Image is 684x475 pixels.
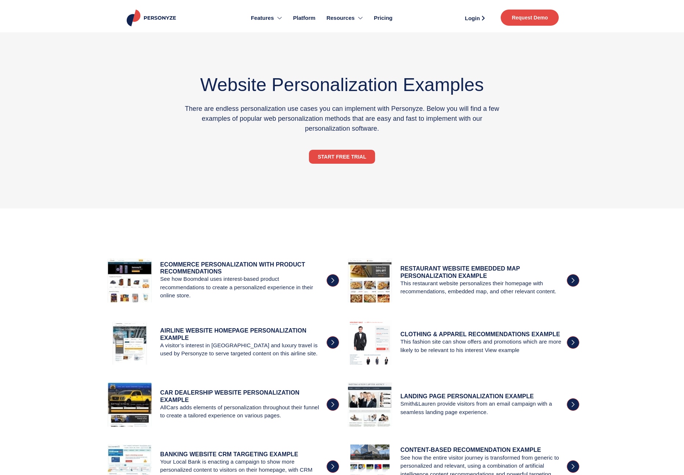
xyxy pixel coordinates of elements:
img: car dealership WEBSITE PERSONALIZATION EXAMPLE [108,382,152,427]
h4: LANDING PAGE PERSONALIZATION EXAMPLE [400,393,563,400]
h4: AIRLINE WEBSITE HOMEPAGE PERSONALIZATION EXAMPLE [160,327,323,341]
p: A visitor’s interest in [GEOGRAPHIC_DATA] and luxury travel is used by Personyze to serve targete... [160,341,323,358]
h4: RESTAURANT WEBSITE EMBEDDED MAP PERSONALIZATION EXAMPLE [400,265,563,279]
a: Request Demo [501,10,559,26]
span: Platform [293,14,316,22]
img: CLOTHING & APPAREL RECOMMENDATIONS EXAMPLE [348,320,392,365]
img: LANDING PAGE PERSONALIZATION EXAMPLE [348,382,392,427]
h4: CLOTHING & APPAREL RECOMMENDATIONS EXAMPLE [400,331,563,338]
a: Resources [321,4,368,32]
a: START FREE TRIAL [309,150,375,164]
span: Pricing [374,14,393,22]
a: car dealership WEBSITE PERSONALIZATION EXAMPLE car dealership WEBSITE PERSONALIZATION EXAMPLE All... [102,377,342,439]
a: ECOMMERCE PERSONALIZATION WITH PRODUCT RECOMMENDATIONS ECOMMERCE PERSONALIZATION WITH PRODUCT REC... [102,253,342,315]
span: START FREE TRIAL [318,154,366,159]
span: Features [251,14,274,22]
a: Login [456,12,493,23]
a: CLOTHING & APPAREL RECOMMENDATIONS EXAMPLE CLOTHING & APPAREL RECOMMENDATIONS EXAMPLE This fashio... [342,315,582,377]
span: Login [465,15,480,21]
a: Pricing [368,4,398,32]
h4: Content-Based Recommendation Example [400,446,563,453]
p: There are endless personalization use cases you can implement with Personyze. Below you will find... [183,104,502,134]
p: This fashion site can show offers and promotions which are more likely to be relevant to his inte... [400,338,563,354]
a: AIRLINE WEBSITE HOMEPAGE PERSONALIZATION EXAMPLE AIRLINE WEBSITE HOMEPAGE PERSONALIZATION EXAMPLE... [102,315,342,377]
a: Platform [288,4,321,32]
img: RESTAURANT WEBSITE EMBEDDED MAP PERSONALIZATION EXAMPLE [348,258,392,302]
a: LANDING PAGE PERSONALIZATION EXAMPLE LANDING PAGE PERSONALIZATION EXAMPLE Smith&Lauren provide vi... [342,377,582,439]
p: AllCars adds elements of personalization throughout their funnel to create a tailored experience ... [160,403,323,420]
h4: car dealership WEBSITE PERSONALIZATION EXAMPLE [160,389,323,403]
span: Resources [327,14,355,22]
img: AIRLINE WEBSITE HOMEPAGE PERSONALIZATION EXAMPLE [108,320,152,365]
h4: ECOMMERCE PERSONALIZATION WITH PRODUCT RECOMMENDATIONS [160,261,323,275]
span: Request Demo [512,15,548,20]
p: See how Boomdeal uses interest-based product recommendations to create a personalized experience ... [160,275,323,300]
img: ECOMMERCE PERSONALIZATION WITH PRODUCT RECOMMENDATIONS [108,258,152,302]
img: Personyze logo [125,10,179,26]
a: Features [245,4,288,32]
p: Smith&Lauren provide visitors from an email campaign with a seamless landing page experience. [400,400,563,416]
h2: Website Personalization Examples [183,73,502,97]
a: RESTAURANT WEBSITE EMBEDDED MAP PERSONALIZATION EXAMPLE RESTAURANT WEBSITE EMBEDDED MAP PERSONALI... [342,253,582,315]
p: This restaurant website personalizes their homepage with recommendations, embedded map, and other... [400,279,563,296]
h4: BANKING WEBSITE CRM TARGETING EXAMPLE [160,451,323,458]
